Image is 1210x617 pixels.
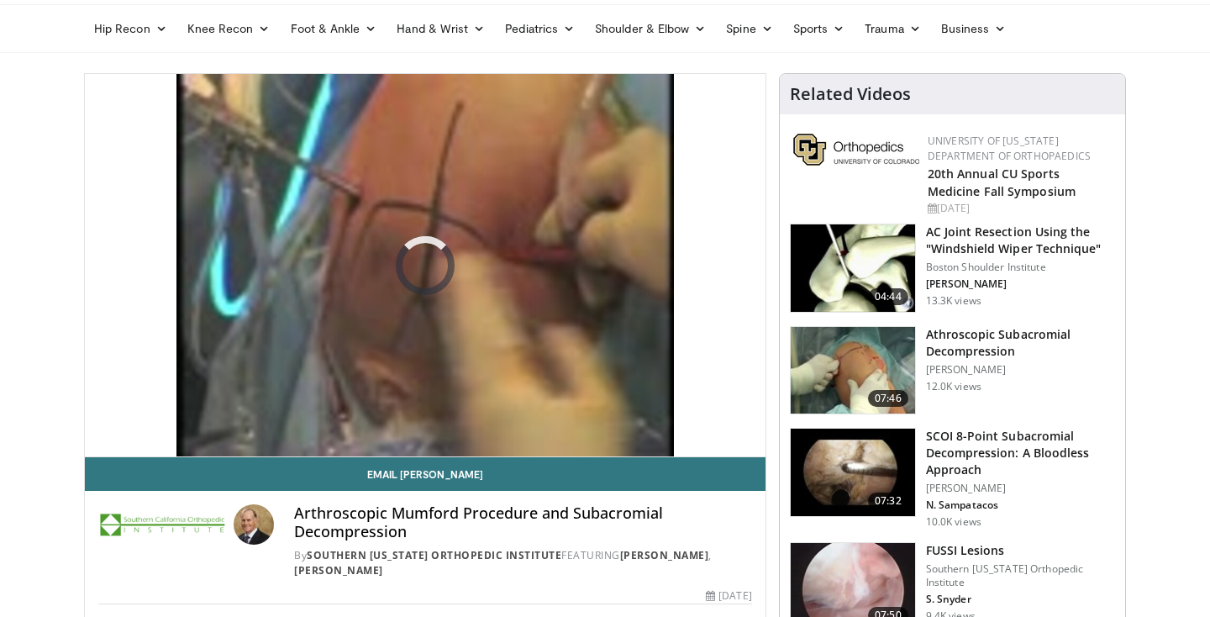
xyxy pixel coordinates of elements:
h3: AC Joint Resection Using the "Windshield Wiper Technique" [926,224,1115,257]
a: [PERSON_NAME] [620,548,709,562]
a: 20th Annual CU Sports Medicine Fall Symposium [928,166,1076,199]
a: Spine [716,12,782,45]
a: Pediatrics [495,12,585,45]
h4: Arthroscopic Mumford Procedure and Subacromial Decompression [294,504,751,541]
p: [PERSON_NAME] [926,277,1115,291]
a: Hand & Wrist [387,12,495,45]
img: 38874_0000_3.png.150x105_q85_crop-smart_upscale.jpg [791,327,915,414]
a: Southern [US_STATE] Orthopedic Institute [307,548,561,562]
a: Foot & Ankle [281,12,387,45]
p: N. Sampatacos [926,498,1115,512]
h3: Athroscopic Subacromial Decompression [926,326,1115,360]
img: 355603a8-37da-49b6-856f-e00d7e9307d3.png.150x105_q85_autocrop_double_scale_upscale_version-0.2.png [793,134,919,166]
p: [PERSON_NAME] [926,363,1115,377]
img: Avatar [234,504,274,545]
a: University of [US_STATE] Department of Orthopaedics [928,134,1091,163]
span: 07:46 [868,390,908,407]
a: Email [PERSON_NAME] [85,457,765,491]
img: fylOjp5pkC-GA4Zn4xMDoxOmdtO40mAx_3.150x105_q85_crop-smart_upscale.jpg [791,429,915,516]
video-js: Video Player [85,74,765,457]
h3: SCOI 8-Point Subacromial Decompression: A Bloodless Approach [926,428,1115,478]
h3: FUSSI Lesions [926,542,1115,559]
p: [PERSON_NAME] [926,482,1115,495]
a: Business [931,12,1017,45]
span: 07:32 [868,493,908,509]
a: Knee Recon [177,12,281,45]
h4: Related Videos [790,84,911,104]
img: 1163775_3.png.150x105_q85_crop-smart_upscale.jpg [791,224,915,312]
a: 07:32 SCOI 8-Point Subacromial Decompression: A Bloodless Approach [PERSON_NAME] N. Sampatacos 10... [790,428,1115,529]
a: [PERSON_NAME] [294,563,383,577]
a: Hip Recon [84,12,177,45]
p: 12.0K views [926,380,981,393]
a: Trauma [855,12,931,45]
span: 04:44 [868,288,908,305]
p: Southern [US_STATE] Orthopedic Institute [926,562,1115,589]
a: 07:46 Athroscopic Subacromial Decompression [PERSON_NAME] 12.0K views [790,326,1115,415]
p: 13.3K views [926,294,981,308]
img: Southern California Orthopedic Institute [98,504,227,545]
p: Boston Shoulder Institute [926,261,1115,274]
p: S. Snyder [926,593,1115,606]
div: By FEATURING , [294,548,751,578]
a: Shoulder & Elbow [585,12,716,45]
a: Sports [783,12,855,45]
a: 04:44 AC Joint Resection Using the "Windshield Wiper Technique" Boston Shoulder Institute [PERSON... [790,224,1115,313]
p: 10.0K views [926,515,981,529]
div: [DATE] [928,201,1112,216]
div: [DATE] [706,588,751,604]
